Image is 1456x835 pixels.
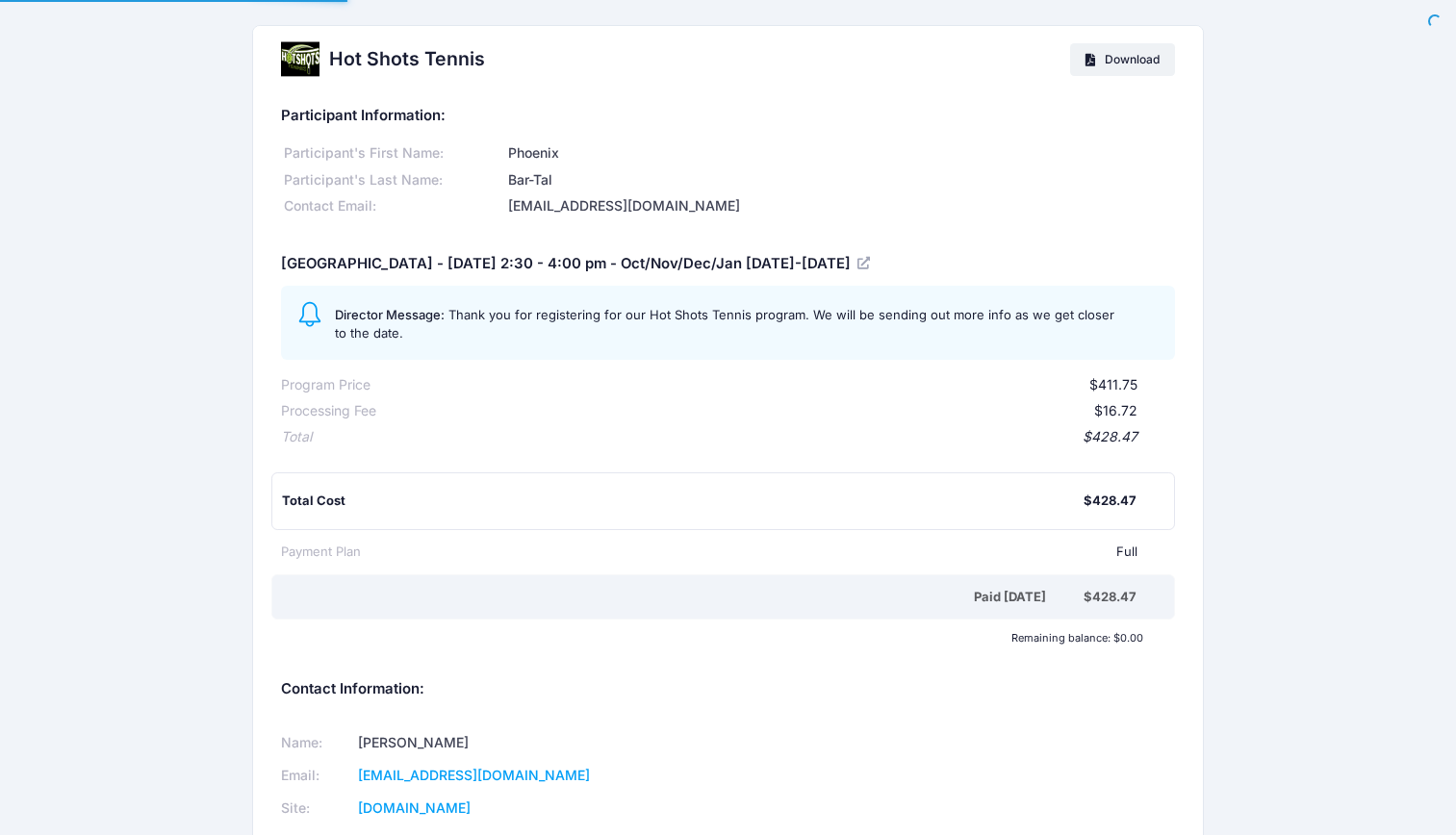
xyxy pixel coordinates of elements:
[281,401,376,421] div: Processing Fee
[1084,588,1137,607] div: $428.47
[1089,376,1137,392] span: $411.75
[857,254,873,271] a: View Registration Details
[281,726,351,759] td: Name:
[335,307,1114,342] span: Thank you for registering for our Hot Shots Tennis program. We will be sending out more info as w...
[361,543,1137,562] div: Full
[351,726,702,759] td: [PERSON_NAME]
[1070,43,1175,76] a: Download
[281,792,351,824] td: Site:
[281,543,361,562] div: Payment Plan
[376,401,1137,421] div: $16.72
[281,375,370,395] div: Program Price
[271,632,1153,644] div: Remaining balance: $0.00
[358,767,590,783] a: [EMAIL_ADDRESS][DOMAIN_NAME]
[281,759,351,792] td: Email:
[312,427,1137,447] div: $428.47
[281,170,504,190] div: Participant's Last Name:
[1105,52,1160,66] span: Download
[281,256,873,273] h5: [GEOGRAPHIC_DATA] - [DATE] 2:30 - 4:00 pm - Oct/Nov/Dec/Jan [DATE]-[DATE]
[329,48,485,70] h2: Hot Shots Tennis
[285,588,1084,607] div: Paid [DATE]
[281,108,1175,125] h5: Participant Information:
[281,427,312,447] div: Total
[358,799,471,816] a: [DOMAIN_NAME]
[335,307,445,322] span: Director Message:
[504,170,1174,190] div: Bar-Tal
[281,196,504,216] div: Contact Email:
[282,492,1084,511] div: Total Cost
[281,681,1175,698] h5: Contact Information:
[281,143,504,164] div: Participant's First Name:
[504,196,1174,216] div: [EMAIL_ADDRESS][DOMAIN_NAME]
[504,143,1174,164] div: Phoenix
[1084,492,1137,511] div: $428.47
